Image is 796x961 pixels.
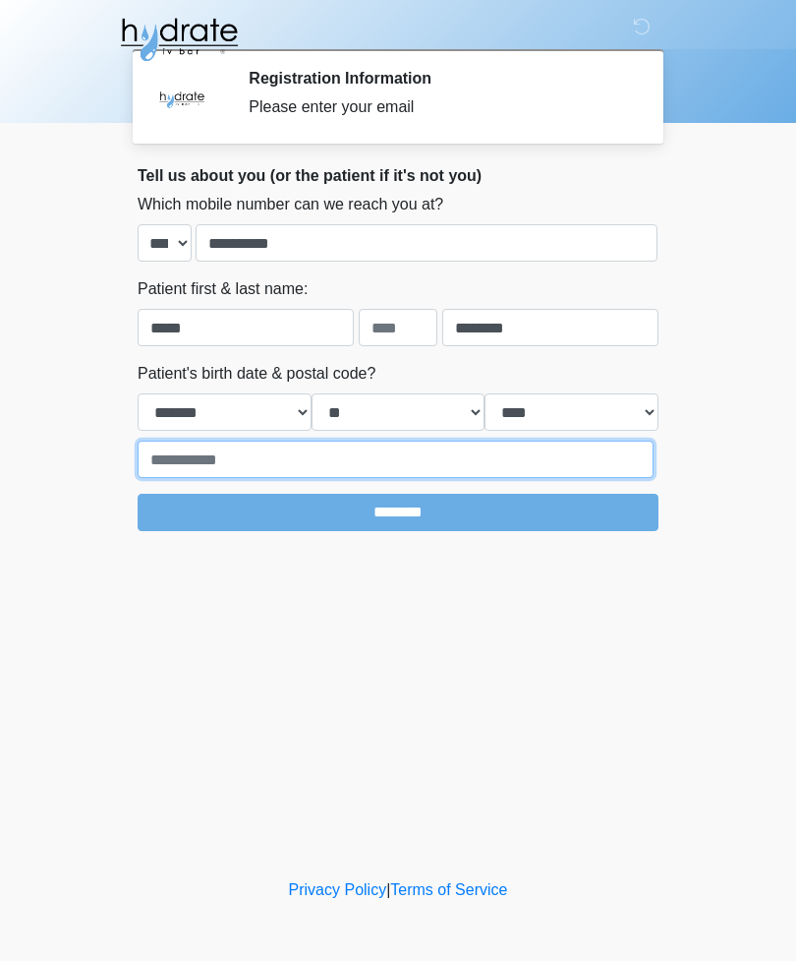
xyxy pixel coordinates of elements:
img: Agent Avatar [152,69,211,128]
label: Patient's birth date & postal code? [138,362,375,386]
div: Please enter your email [249,95,629,119]
h2: Tell us about you (or the patient if it's not you) [138,166,658,185]
a: | [386,881,390,898]
label: Patient first & last name: [138,277,308,301]
label: Which mobile number can we reach you at? [138,193,443,216]
a: Privacy Policy [289,881,387,898]
img: Hydrate IV Bar - Fort Collins Logo [118,15,240,64]
a: Terms of Service [390,881,507,898]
